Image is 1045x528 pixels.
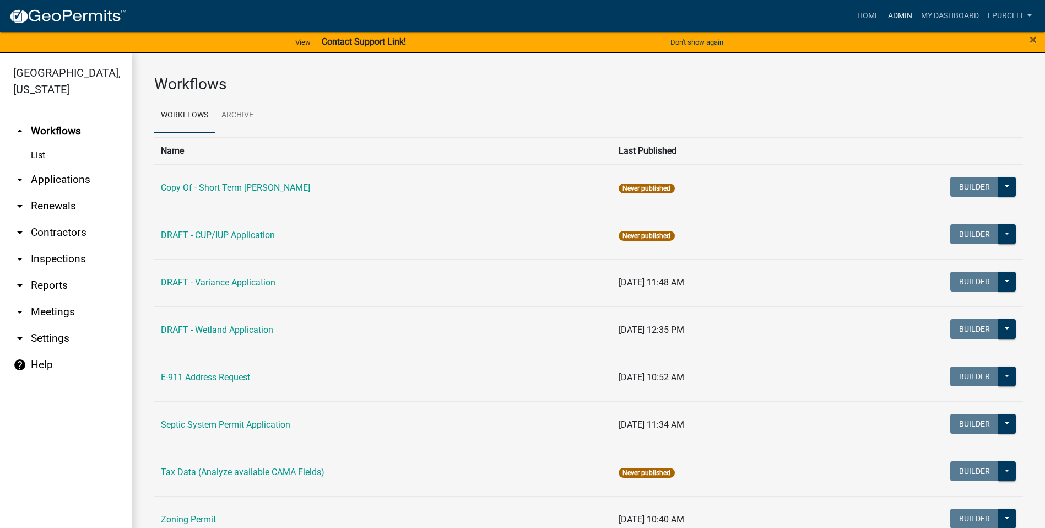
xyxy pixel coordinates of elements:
a: My Dashboard [917,6,983,26]
span: Never published [619,468,674,478]
span: [DATE] 10:40 AM [619,514,684,525]
button: Close [1030,33,1037,46]
span: Never published [619,231,674,241]
a: Admin [884,6,917,26]
th: Name [154,137,612,164]
button: Builder [950,319,999,339]
span: × [1030,32,1037,47]
button: Builder [950,367,999,386]
span: [DATE] 12:35 PM [619,325,684,335]
a: lpurcell [983,6,1036,26]
a: Zoning Permit [161,514,216,525]
button: Builder [950,272,999,292]
h3: Workflows [154,75,1023,94]
i: arrow_drop_down [13,279,26,292]
i: arrow_drop_down [13,173,26,186]
a: DRAFT - Variance Application [161,277,275,288]
a: Archive [215,98,260,133]
i: help [13,358,26,371]
a: Workflows [154,98,215,133]
a: Copy Of - Short Term [PERSON_NAME] [161,182,310,193]
i: arrow_drop_down [13,305,26,319]
i: arrow_drop_down [13,200,26,213]
button: Builder [950,414,999,434]
a: Home [853,6,884,26]
a: DRAFT - Wetland Application [161,325,273,335]
a: Tax Data (Analyze available CAMA Fields) [161,467,324,477]
button: Builder [950,224,999,244]
strong: Contact Support Link! [322,36,406,47]
button: Builder [950,177,999,197]
a: E-911 Address Request [161,372,250,382]
span: Never published [619,184,674,193]
a: View [291,33,315,51]
i: arrow_drop_down [13,332,26,345]
span: [DATE] 10:52 AM [619,372,684,382]
a: Septic System Permit Application [161,419,290,430]
i: arrow_drop_down [13,252,26,266]
button: Builder [950,461,999,481]
button: Don't show again [666,33,728,51]
i: arrow_drop_down [13,226,26,239]
span: [DATE] 11:48 AM [619,277,684,288]
i: arrow_drop_up [13,125,26,138]
a: DRAFT - CUP/IUP Application [161,230,275,240]
span: [DATE] 11:34 AM [619,419,684,430]
th: Last Published [612,137,816,164]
